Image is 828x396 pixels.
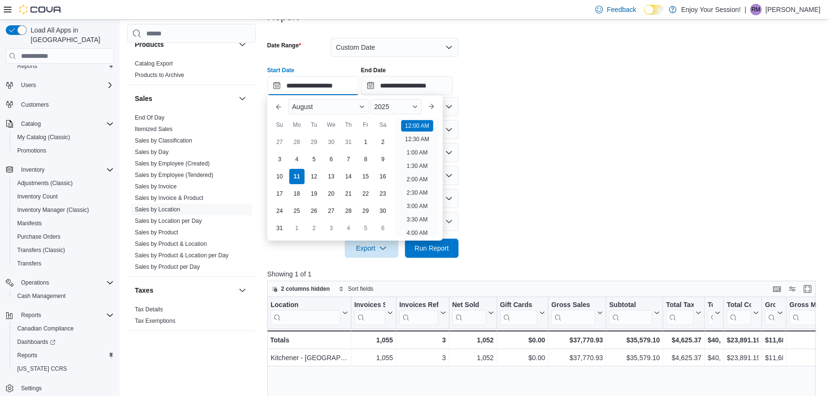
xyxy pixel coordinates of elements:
[551,301,595,310] div: Gross Sales
[135,125,173,133] span: Itemized Sales
[765,301,775,310] div: Gross Profit
[17,193,58,200] span: Inventory Count
[452,334,493,346] div: 1,052
[13,132,114,143] span: My Catalog (Classic)
[17,382,114,394] span: Settings
[10,243,118,257] button: Transfers (Classic)
[21,279,49,286] span: Operations
[281,285,330,293] span: 2 columns hidden
[399,301,446,325] button: Invoices Ref
[135,137,192,144] a: Sales by Classification
[135,72,184,78] a: Products to Archive
[399,334,446,346] div: 3
[727,301,751,325] div: Total Cost
[405,239,458,258] button: Run Report
[17,292,65,300] span: Cash Management
[306,169,322,184] div: day-12
[135,264,200,270] a: Sales by Product per Day
[17,352,37,359] span: Reports
[765,301,783,325] button: Gross Profit
[452,301,486,325] div: Net Sold
[267,42,301,49] label: Date Range
[272,134,287,150] div: day-27
[551,301,595,325] div: Gross Sales
[135,218,202,224] a: Sales by Location per Day
[13,244,114,256] span: Transfers (Classic)
[237,93,248,104] button: Sales
[2,381,118,395] button: Settings
[727,301,759,325] button: Total Cost
[17,99,53,110] a: Customers
[17,365,67,373] span: [US_STATE] CCRS
[403,160,431,172] li: 1:30 AM
[341,169,356,184] div: day-14
[289,203,305,219] div: day-25
[21,166,44,174] span: Inventory
[306,186,322,201] div: day-19
[452,301,486,310] div: Net Sold
[727,301,751,310] div: Total Cost
[271,301,340,325] div: Location
[17,79,40,91] button: Users
[127,304,256,330] div: Taxes
[306,117,322,132] div: Tu
[10,289,118,303] button: Cash Management
[500,301,537,325] div: Gift Card Sales
[17,99,114,110] span: Customers
[237,39,248,50] button: Products
[771,283,783,295] button: Keyboard shortcuts
[272,117,287,132] div: Su
[341,186,356,201] div: day-21
[750,4,762,15] div: Rahil Mansuri
[681,4,741,15] p: Enjoy Your Session!
[237,285,248,296] button: Taxes
[306,152,322,167] div: day-5
[13,363,71,374] a: [US_STATE] CCRS
[13,218,114,229] span: Manifests
[17,383,45,394] a: Settings
[765,301,775,325] div: Gross Profit
[17,338,55,346] span: Dashboards
[135,317,175,325] span: Tax Exemptions
[288,99,369,114] div: Button. Open the month selector. August is currently selected.
[708,301,720,325] button: Total Invoiced
[424,99,439,114] button: Next month
[135,114,164,121] a: End Of Day
[354,352,393,364] div: 1,055
[727,334,759,346] div: $23,891.19
[802,283,813,295] button: Enter fullscreen
[13,323,77,334] a: Canadian Compliance
[271,352,348,364] div: Kitchener - [GEOGRAPHIC_DATA]
[370,99,422,114] div: Button. Open the year selector. 2025 is currently selected.
[17,233,61,241] span: Purchase Orders
[2,78,118,92] button: Users
[17,164,114,176] span: Inventory
[271,133,392,237] div: August, 2025
[354,301,393,325] button: Invoices Sold
[358,152,373,167] div: day-8
[21,101,49,109] span: Customers
[375,134,391,150] div: day-2
[267,269,821,279] p: Showing 1 of 1
[17,325,74,332] span: Canadian Compliance
[21,385,42,392] span: Settings
[21,120,41,128] span: Catalog
[135,217,202,225] span: Sales by Location per Day
[358,220,373,236] div: day-5
[135,40,235,49] button: Products
[13,204,93,216] a: Inventory Manager (Classic)
[551,301,603,325] button: Gross Sales
[609,352,660,364] div: $35,579.10
[765,352,783,364] div: $11,687.91
[358,186,373,201] div: day-22
[268,283,334,295] button: 2 columns hidden
[135,252,229,259] a: Sales by Product & Location per Day
[135,195,203,201] a: Sales by Invoice & Product
[135,40,164,49] h3: Products
[2,98,118,111] button: Customers
[135,183,176,190] a: Sales by Invoice
[17,133,70,141] span: My Catalog (Classic)
[10,203,118,217] button: Inventory Manager (Classic)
